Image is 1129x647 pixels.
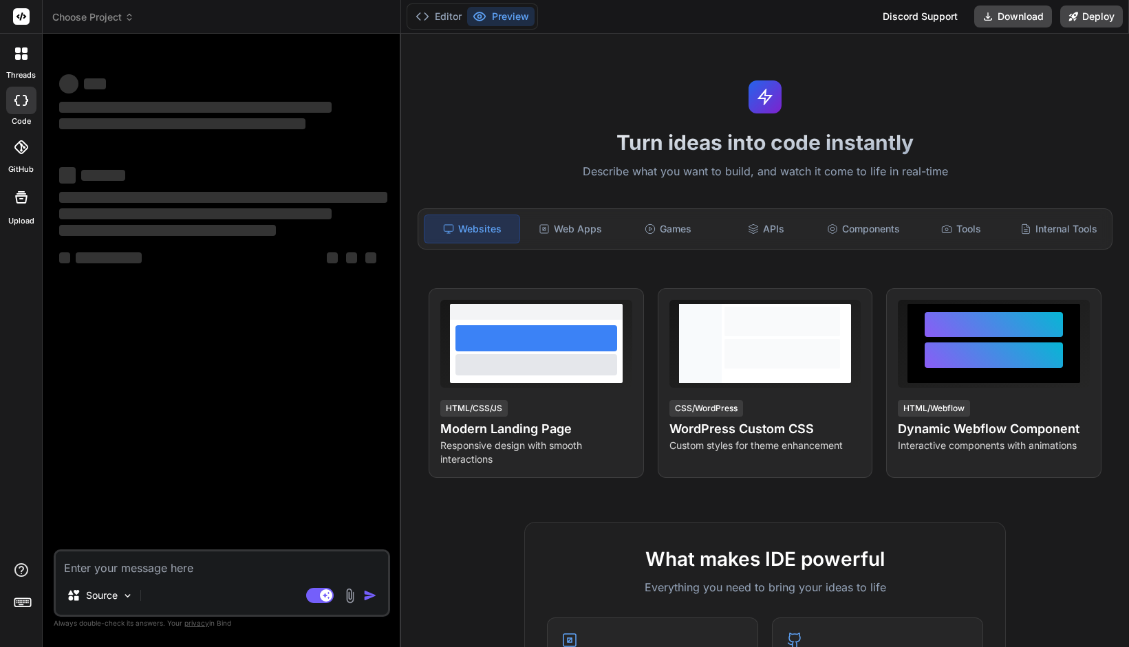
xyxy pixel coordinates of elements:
[346,252,357,263] span: ‌
[816,215,911,243] div: Components
[363,589,377,602] img: icon
[523,215,618,243] div: Web Apps
[8,215,34,227] label: Upload
[59,208,332,219] span: ‌
[184,619,209,627] span: privacy
[1060,6,1123,28] button: Deploy
[81,170,125,181] span: ‌
[547,545,983,573] h2: What makes IDE powerful
[467,7,535,26] button: Preview
[8,164,34,175] label: GitHub
[898,419,1090,439] h4: Dynamic Webflow Component
[409,163,1121,181] p: Describe what you want to build, and watch it come to life in real-time
[52,10,134,24] span: Choose Project
[547,579,983,595] p: Everything you need to bring your ideas to life
[410,7,467,26] button: Editor
[1011,215,1106,243] div: Internal Tools
[86,589,118,602] p: Source
[76,252,142,263] span: ‌
[59,252,70,263] span: ‌
[669,419,861,439] h4: WordPress Custom CSS
[440,419,632,439] h4: Modern Landing Page
[914,215,1009,243] div: Tools
[898,400,970,417] div: HTML/Webflow
[669,439,861,452] p: Custom styles for theme enhancement
[84,78,106,89] span: ‌
[874,6,966,28] div: Discord Support
[440,400,508,417] div: HTML/CSS/JS
[59,225,276,236] span: ‌
[122,590,133,602] img: Pick Models
[59,167,76,184] span: ‌
[440,439,632,466] p: Responsive design with smooth interactions
[327,252,338,263] span: ‌
[59,102,332,113] span: ‌
[621,215,716,243] div: Games
[12,116,31,127] label: code
[424,215,520,243] div: Websites
[59,118,305,129] span: ‌
[974,6,1052,28] button: Download
[718,215,813,243] div: APIs
[59,192,387,203] span: ‌
[54,617,390,630] p: Always double-check its answers. Your in Bind
[342,588,358,604] img: attachment
[669,400,743,417] div: CSS/WordPress
[59,74,78,94] span: ‌
[365,252,376,263] span: ‌
[6,69,36,81] label: threads
[898,439,1090,452] p: Interactive components with animations
[409,130,1121,155] h1: Turn ideas into code instantly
